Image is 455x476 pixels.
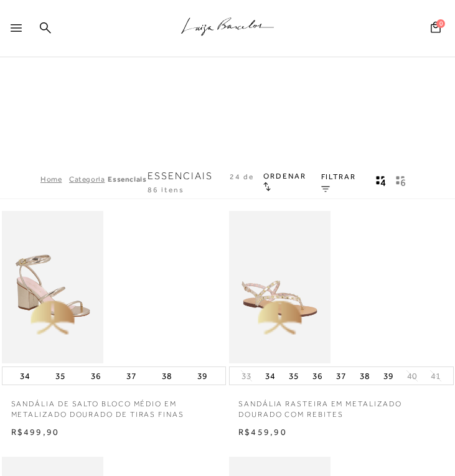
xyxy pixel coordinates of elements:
button: 0 [427,21,444,37]
button: 35 [285,367,303,385]
button: gridText6Desc [392,175,410,191]
button: 35 [52,367,69,385]
button: 38 [356,367,373,385]
button: 41 [427,370,444,382]
img: SANDÁLIA DE SALTO BLOCO MÉDIO EM METALIZADO DOURADO DE TIRAS FINAS [3,213,102,362]
a: SANDÁLIA RASTEIRA EM METALIZADO DOURADO COM REBITES [229,391,454,420]
button: 38 [158,367,176,385]
button: 37 [332,367,350,385]
button: 39 [194,367,211,385]
button: Mostrar 4 produtos por linha [372,175,390,191]
a: Home [40,175,69,193]
img: golden_caliandra_v6.png [229,276,331,363]
a: FILTRAR [321,172,356,194]
button: 36 [309,367,326,385]
a: Essenciais [108,175,146,193]
span: R$499,90 [11,427,60,437]
button: 34 [16,367,34,385]
button: 39 [380,367,397,385]
span: 0 [436,19,445,28]
a: SANDÁLIA RASTEIRA EM METALIZADO DOURADO COM REBITES SANDÁLIA RASTEIRA EM METALIZADO DOURADO COM R... [230,213,329,362]
span: Essenciais [148,170,213,182]
button: 34 [261,367,279,385]
a: SANDÁLIA DE SALTO BLOCO MÉDIO EM METALIZADO DOURADO DE TIRAS FINAS [2,391,227,420]
button: 40 [403,370,421,382]
a: SANDÁLIA DE SALTO BLOCO MÉDIO EM METALIZADO DOURADO DE TIRAS FINAS SANDÁLIA DE SALTO BLOCO MÉDIO ... [3,213,102,362]
button: 36 [87,367,105,385]
span: R$459,90 [238,427,287,437]
button: 37 [123,367,140,385]
img: golden_caliandra_v6.png [2,276,103,363]
a: Categoria [69,175,108,193]
button: 33 [238,370,255,382]
img: SANDÁLIA RASTEIRA EM METALIZADO DOURADO COM REBITES [230,213,329,362]
span: Ordenar [263,172,306,180]
span: 24 de 86 itens [148,172,254,194]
